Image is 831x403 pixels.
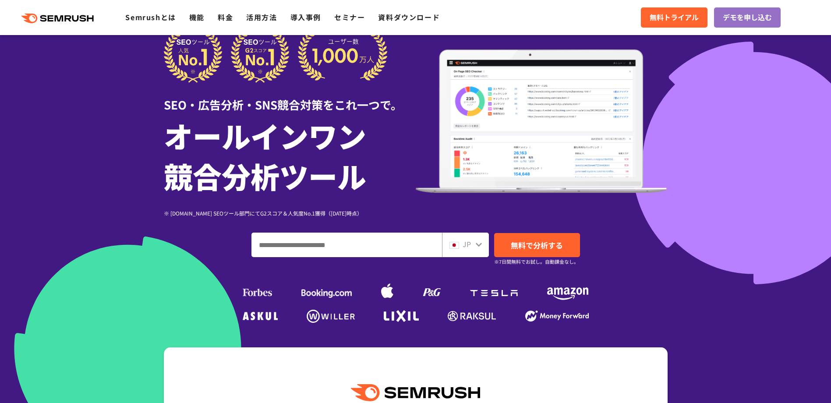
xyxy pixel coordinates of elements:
[189,12,205,22] a: 機能
[290,12,321,22] a: 導入事例
[252,233,442,257] input: ドメイン、キーワードまたはURLを入力してください
[463,239,471,249] span: JP
[334,12,365,22] a: セミナー
[378,12,440,22] a: 資料ダウンロード
[351,384,480,401] img: Semrush
[650,12,699,23] span: 無料トライアル
[164,209,416,217] div: ※ [DOMAIN_NAME] SEOツール部門にてG2スコア＆人気度No.1獲得（[DATE]時点）
[494,233,580,257] a: 無料で分析する
[641,7,707,28] a: 無料トライアル
[714,7,781,28] a: デモを申し込む
[164,115,416,196] h1: オールインワン 競合分析ツール
[511,240,563,251] span: 無料で分析する
[723,12,772,23] span: デモを申し込む
[125,12,176,22] a: Semrushとは
[218,12,233,22] a: 料金
[494,258,579,266] small: ※7日間無料でお試し。自動課金なし。
[246,12,277,22] a: 活用方法
[164,83,416,113] div: SEO・広告分析・SNS競合対策をこれ一つで。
